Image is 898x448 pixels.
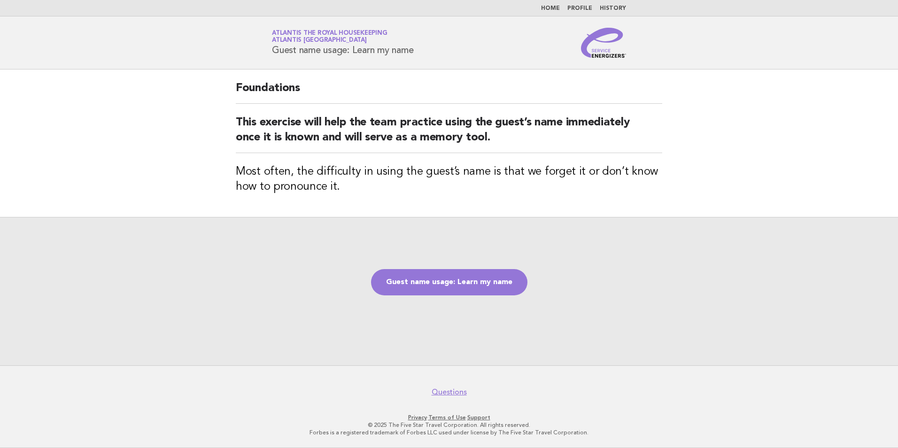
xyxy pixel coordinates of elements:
[567,6,592,11] a: Profile
[162,421,736,429] p: © 2025 The Five Star Travel Corporation. All rights reserved.
[467,414,490,421] a: Support
[432,387,467,397] a: Questions
[162,414,736,421] p: · ·
[236,164,662,194] h3: Most often, the difficulty in using the guest’s name is that we forget it or don’t know how to pr...
[272,38,367,44] span: Atlantis [GEOGRAPHIC_DATA]
[236,81,662,104] h2: Foundations
[162,429,736,436] p: Forbes is a registered trademark of Forbes LLC used under license by The Five Star Travel Corpora...
[600,6,626,11] a: History
[272,30,387,43] a: Atlantis the Royal HousekeepingAtlantis [GEOGRAPHIC_DATA]
[272,31,413,55] h1: Guest name usage: Learn my name
[428,414,466,421] a: Terms of Use
[581,28,626,58] img: Service Energizers
[236,115,662,153] h2: This exercise will help the team practice using the guest’s name immediately once it is known and...
[408,414,427,421] a: Privacy
[541,6,560,11] a: Home
[371,269,527,295] a: Guest name usage: Learn my name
